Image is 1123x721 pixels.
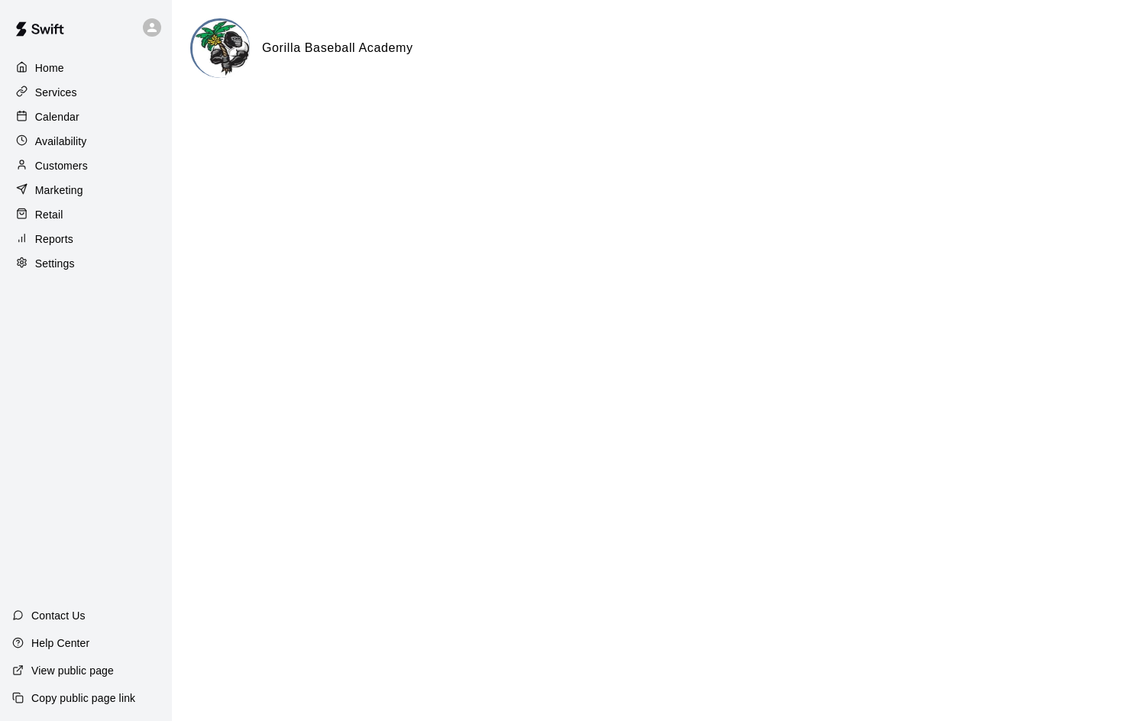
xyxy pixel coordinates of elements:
[12,252,160,275] a: Settings
[193,21,250,78] img: Gorilla Baseball Academy logo
[12,154,160,177] a: Customers
[12,179,160,202] a: Marketing
[12,203,160,226] a: Retail
[35,158,88,173] p: Customers
[12,130,160,153] a: Availability
[31,635,89,651] p: Help Center
[35,256,75,271] p: Settings
[12,105,160,128] a: Calendar
[12,81,160,104] a: Services
[35,231,73,247] p: Reports
[12,228,160,251] a: Reports
[31,608,86,623] p: Contact Us
[35,207,63,222] p: Retail
[35,60,64,76] p: Home
[35,109,79,124] p: Calendar
[35,85,77,100] p: Services
[262,38,413,58] h6: Gorilla Baseball Academy
[31,690,135,706] p: Copy public page link
[12,57,160,79] a: Home
[31,663,114,678] p: View public page
[35,183,83,198] p: Marketing
[35,134,87,149] p: Availability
